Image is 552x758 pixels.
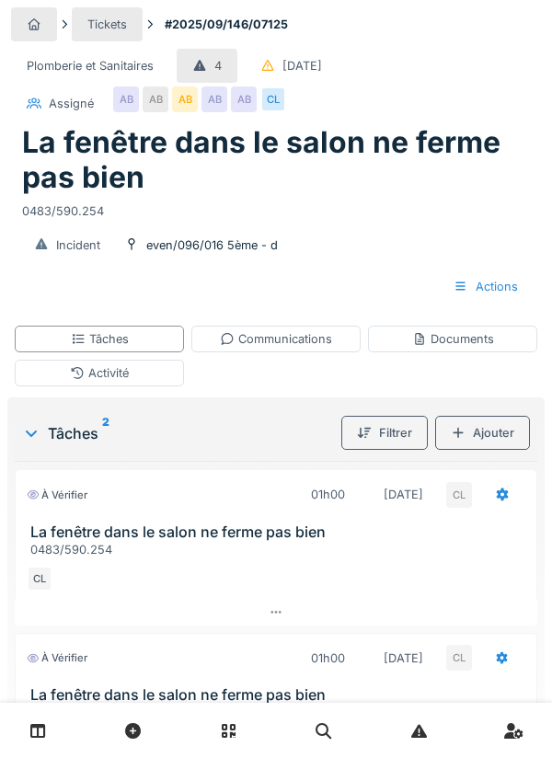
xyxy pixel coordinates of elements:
div: 01h00 [311,649,345,667]
div: Communications [220,330,332,348]
div: Assigné [49,95,94,112]
strong: #2025/09/146/07125 [157,16,295,33]
div: CL [446,645,472,671]
div: AB [231,86,257,112]
div: Actions [438,270,534,304]
div: [DATE] [384,649,423,667]
div: AB [201,86,227,112]
div: 0483/590.254 [22,195,530,220]
div: Plomberie et Sanitaires [27,57,154,75]
div: CL [260,86,286,112]
h3: La fenêtre dans le salon ne ferme pas bien [30,523,529,541]
div: 4 [214,57,222,75]
div: CL [27,566,52,591]
div: Tickets [87,16,127,33]
div: Documents [412,330,494,348]
div: Activité [70,364,129,382]
div: [DATE] [282,57,322,75]
div: Incident [56,236,100,254]
div: À vérifier [27,488,87,503]
div: CL [446,482,472,508]
div: AB [143,86,168,112]
div: Tâches [71,330,129,348]
div: even/096/016 5ème - d [146,236,278,254]
h1: La fenêtre dans le salon ne ferme pas bien [22,125,530,196]
div: 0483/590.254 [30,541,529,558]
h3: La fenêtre dans le salon ne ferme pas bien [30,686,529,704]
div: AB [172,86,198,112]
div: AB [113,86,139,112]
div: À vérifier [27,650,87,666]
div: 01h00 [311,486,345,503]
sup: 2 [102,422,109,444]
div: Tâches [22,422,334,444]
div: Ajouter [435,416,530,450]
div: [DATE] [384,486,423,503]
div: Filtrer [341,416,428,450]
